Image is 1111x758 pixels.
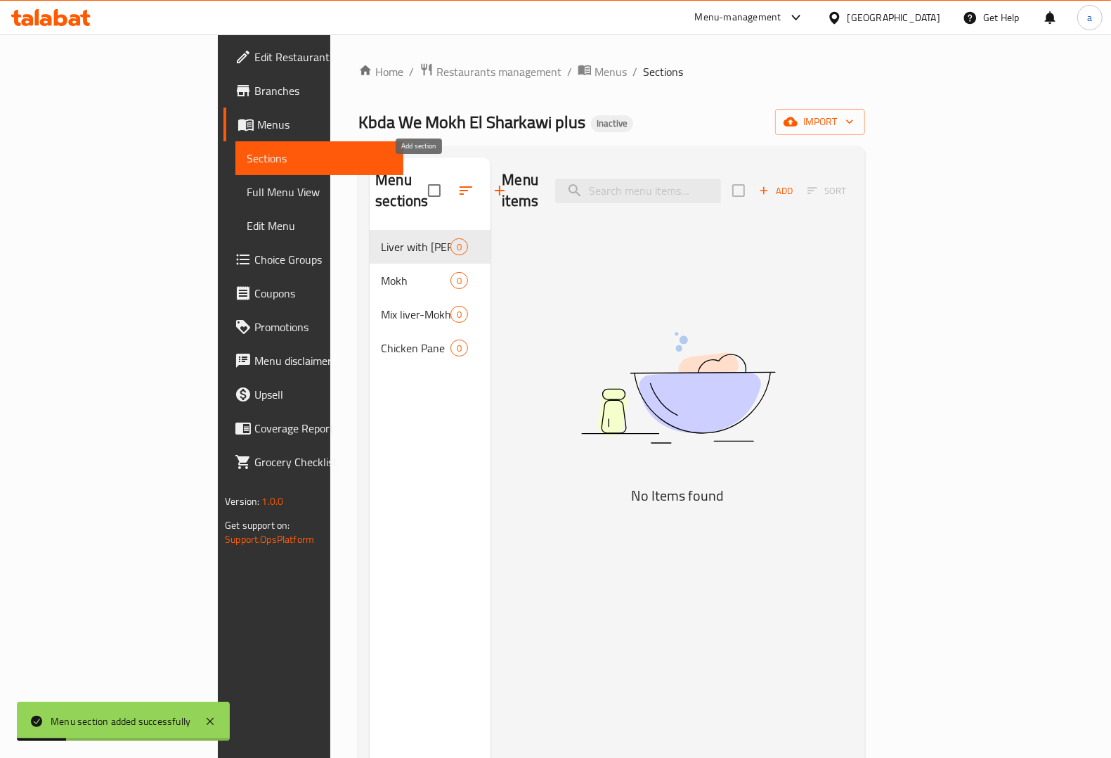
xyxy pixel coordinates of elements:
span: Chicken Pane [381,340,450,356]
span: Edit Menu [247,217,392,234]
a: Menu disclaimer [223,344,403,378]
a: Choice Groups [223,243,403,276]
div: Menu-management [695,9,781,26]
span: Inactive [591,117,633,129]
a: Support.OpsPlatform [225,530,314,548]
span: 0 [451,240,467,254]
a: Edit Menu [235,209,403,243]
img: dish.svg [502,295,854,481]
span: Select section first [798,180,855,202]
span: Menus [595,63,627,80]
span: Upsell [254,386,392,403]
span: Mix liver-Mokh [381,306,450,323]
a: Grocery Checklist [223,445,403,479]
a: Menus [223,108,403,141]
a: Branches [223,74,403,108]
nav: breadcrumb [358,63,865,81]
span: Branches [254,82,392,99]
span: Version: [225,492,259,510]
div: Inactive [591,115,633,132]
div: Mix liver-Mokh0 [370,297,490,331]
a: Coupons [223,276,403,310]
div: Chicken Pane0 [370,331,490,365]
h2: Menu items [502,169,538,212]
a: Sections [235,141,403,175]
span: Menus [257,116,392,133]
div: [GEOGRAPHIC_DATA] [847,10,940,25]
li: / [567,63,572,80]
a: Menus [578,63,627,81]
span: a [1087,10,1092,25]
span: Mokh [381,272,450,289]
a: Edit Restaurant [223,40,403,74]
span: Get support on: [225,516,290,534]
button: Add [753,180,798,202]
span: Sections [643,63,683,80]
a: Restaurants management [420,63,561,81]
span: Restaurants management [436,63,561,80]
span: Full Menu View [247,184,392,200]
a: Promotions [223,310,403,344]
h5: No Items found [502,484,854,507]
span: Promotions [254,319,392,335]
span: 0 [451,274,467,288]
span: Sort sections [449,174,483,207]
span: Liver with [PERSON_NAME] [381,238,450,255]
div: Menu section added successfully [51,714,190,729]
input: search [555,179,721,203]
nav: Menu sections [370,224,490,371]
a: Full Menu View [235,175,403,209]
div: items [450,306,468,323]
div: items [450,340,468,356]
span: 1.0.0 [262,492,284,510]
div: items [450,238,468,255]
span: Kbda We Mokh El Sharkawi plus [358,106,585,138]
span: 0 [451,342,467,355]
span: Edit Restaurant [254,49,392,65]
div: Mokh0 [370,264,490,297]
span: 0 [451,308,467,321]
div: Liver with [PERSON_NAME]0 [370,230,490,264]
span: Coverage Report [254,420,392,437]
span: Choice Groups [254,251,392,268]
a: Upsell [223,378,403,411]
span: Sections [247,150,392,167]
li: / [632,63,637,80]
span: Grocery Checklist [254,454,392,470]
span: Menu disclaimer [254,352,392,369]
span: import [786,113,854,131]
span: Add [757,183,795,199]
span: Add item [753,180,798,202]
li: / [409,63,414,80]
button: import [775,109,865,135]
div: items [450,272,468,289]
span: Coupons [254,285,392,302]
a: Coverage Report [223,411,403,445]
